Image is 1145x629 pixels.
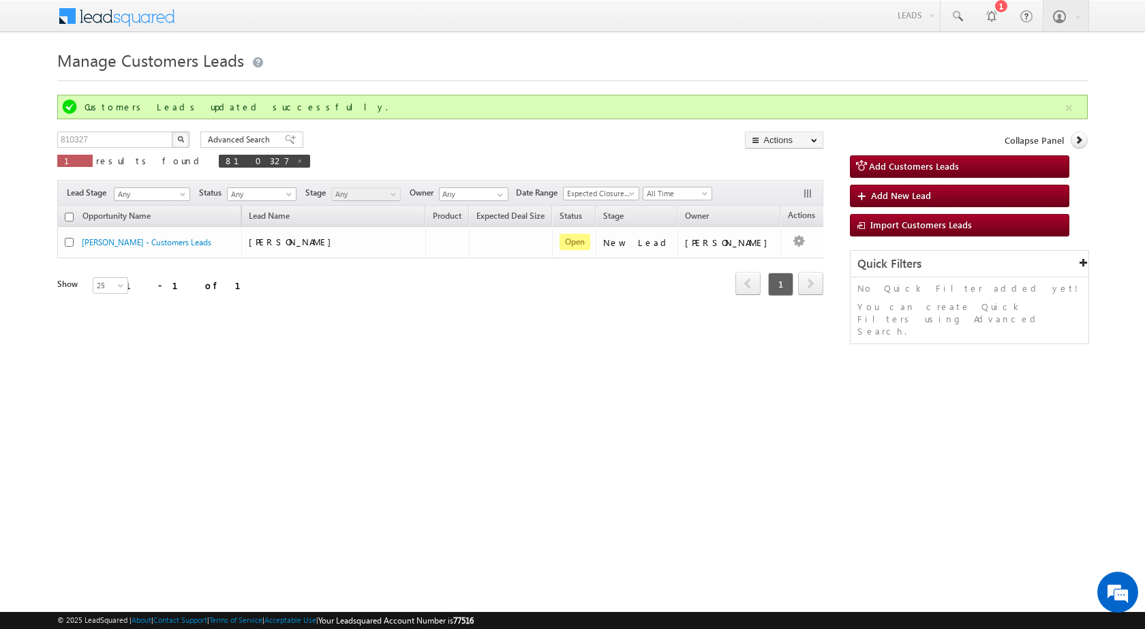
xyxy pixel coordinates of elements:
[470,209,551,226] a: Expected Deal Size
[57,614,474,627] span: © 2025 LeadSquared | | | | |
[264,615,316,624] a: Acceptable Use
[185,420,247,438] em: Start Chat
[643,187,712,200] a: All Time
[439,187,508,201] input: Type to Search
[114,188,185,200] span: Any
[768,273,793,296] span: 1
[93,279,129,292] span: 25
[685,211,709,221] span: Owner
[23,72,57,89] img: d_60004797649_company_0_60004797649
[735,272,761,295] span: prev
[798,272,823,295] span: next
[603,211,624,221] span: Stage
[516,187,563,199] span: Date Range
[96,155,204,166] span: results found
[57,278,82,290] div: Show
[227,187,296,201] a: Any
[798,273,823,295] a: next
[125,277,257,293] div: 1 - 1 of 1
[208,134,274,146] span: Advanced Search
[71,72,229,89] div: Chat with us now
[226,155,290,166] span: 810327
[57,49,244,71] span: Manage Customers Leads
[85,101,1063,113] div: Customers Leads updated successfully.
[490,188,507,202] a: Show All Items
[332,188,397,200] span: Any
[685,236,774,249] div: [PERSON_NAME]
[82,237,211,247] a: [PERSON_NAME] - Customers Leads
[153,615,207,624] a: Contact Support
[745,132,823,149] button: Actions
[249,236,338,247] span: [PERSON_NAME]
[603,236,671,249] div: New Lead
[433,211,461,221] span: Product
[560,234,590,250] span: Open
[869,160,959,172] span: Add Customers Leads
[735,273,761,295] a: prev
[64,155,86,166] span: 1
[870,219,972,230] span: Import Customers Leads
[453,615,474,626] span: 77516
[305,187,331,199] span: Stage
[476,211,545,221] span: Expected Deal Size
[857,282,1082,294] p: No Quick Filter added yet!
[82,211,151,221] span: Opportunity Name
[563,187,639,200] a: Expected Closure Date
[224,7,256,40] div: Minimize live chat window
[18,126,249,408] textarea: Type your message and hit 'Enter'
[132,615,151,624] a: About
[331,187,401,201] a: Any
[851,251,1088,277] div: Quick Filters
[93,277,128,294] a: 25
[242,209,296,226] span: Lead Name
[199,187,227,199] span: Status
[857,301,1082,337] p: You can create Quick Filters using Advanced Search.
[65,213,74,221] input: Check all records
[67,187,112,199] span: Lead Stage
[177,136,184,142] img: Search
[114,187,190,201] a: Any
[871,189,931,201] span: Add New Lead
[76,209,157,226] a: Opportunity Name
[228,188,292,200] span: Any
[1005,134,1064,147] span: Collapse Panel
[318,615,474,626] span: Your Leadsquared Account Number is
[564,187,635,200] span: Expected Closure Date
[410,187,439,199] span: Owner
[209,615,262,624] a: Terms of Service
[781,208,822,226] span: Actions
[643,187,708,200] span: All Time
[553,209,589,226] a: Status
[596,209,630,226] a: Stage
